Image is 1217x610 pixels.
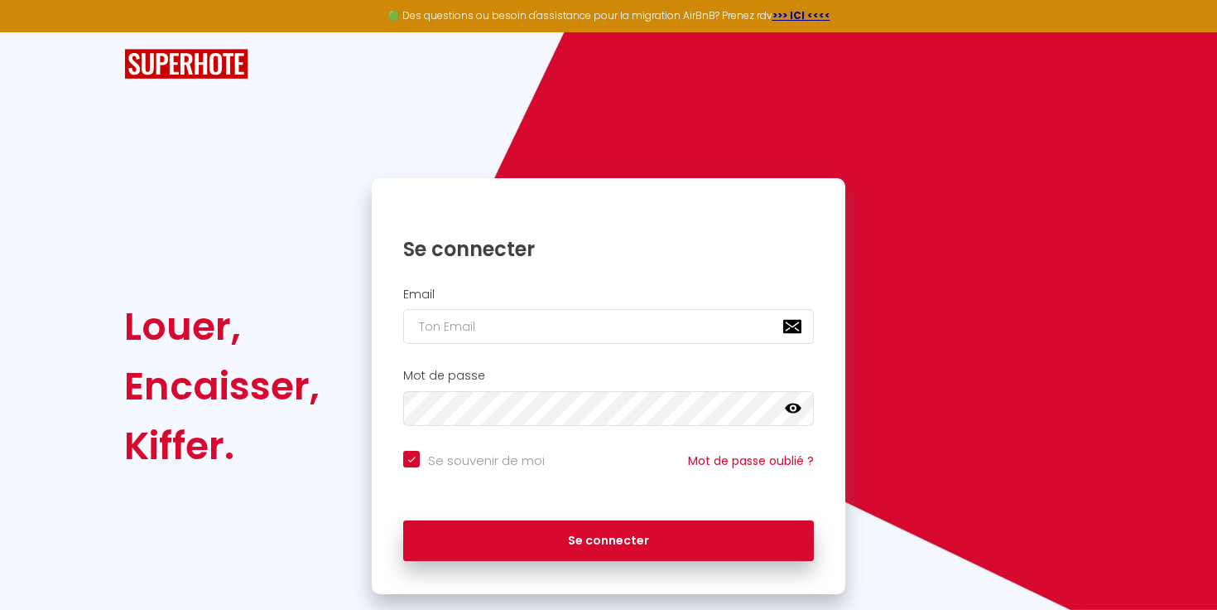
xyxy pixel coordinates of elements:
[772,8,830,22] a: >>> ICI <<<<
[403,369,814,383] h2: Mot de passe
[124,416,320,476] div: Kiffer.
[403,309,814,344] input: Ton Email
[403,520,814,562] button: Se connecter
[124,49,248,80] img: SuperHote logo
[124,297,320,356] div: Louer,
[688,453,814,469] a: Mot de passe oublié ?
[124,356,320,416] div: Encaisser,
[403,236,814,262] h1: Se connecter
[403,288,814,302] h2: Email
